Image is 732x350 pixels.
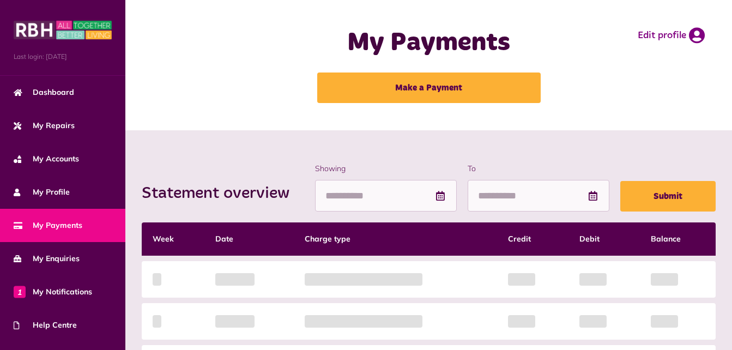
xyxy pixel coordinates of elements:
span: Help Centre [14,319,77,331]
img: MyRBH [14,19,112,41]
span: My Repairs [14,120,75,131]
span: My Enquiries [14,253,80,264]
span: Last login: [DATE] [14,52,112,62]
span: My Notifications [14,286,92,298]
span: My Accounts [14,153,79,165]
a: Make a Payment [317,73,541,103]
h1: My Payments [288,27,570,59]
a: Edit profile [638,27,705,44]
span: 1 [14,286,26,298]
span: Dashboard [14,87,74,98]
span: My Profile [14,186,70,198]
span: My Payments [14,220,82,231]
